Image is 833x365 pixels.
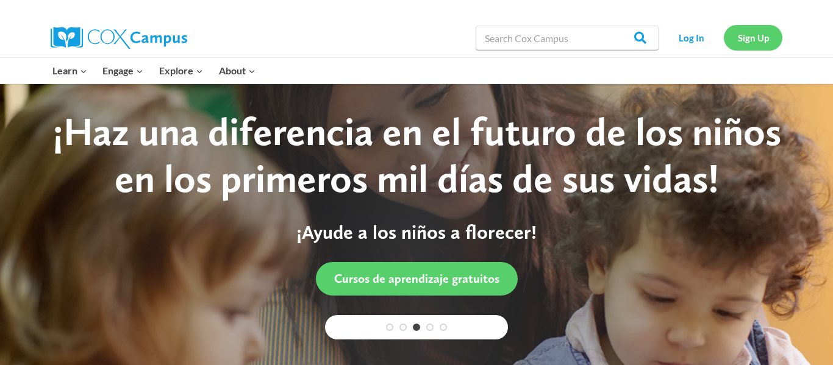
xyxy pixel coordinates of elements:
[476,26,659,50] input: Search Cox Campus
[45,58,95,83] button: Child menu of Learn
[665,25,782,50] nav: Secondary Navigation
[45,58,263,83] nav: Primary Navigation
[211,58,263,83] button: Child menu of About
[35,108,798,202] div: ¡Haz una diferencia en el futuro de los niños en los primeros mil días de sus vidas!
[665,25,718,50] a: Log In
[35,221,798,244] p: ¡Ayude a los niños a florecer!
[724,25,782,50] a: Sign Up
[151,58,211,83] button: Child menu of Explore
[51,27,187,49] img: Cox Campus
[95,58,152,83] button: Child menu of Engage
[334,271,499,286] span: Cursos de aprendizaje gratuitos
[316,262,518,296] a: Cursos de aprendizaje gratuitos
